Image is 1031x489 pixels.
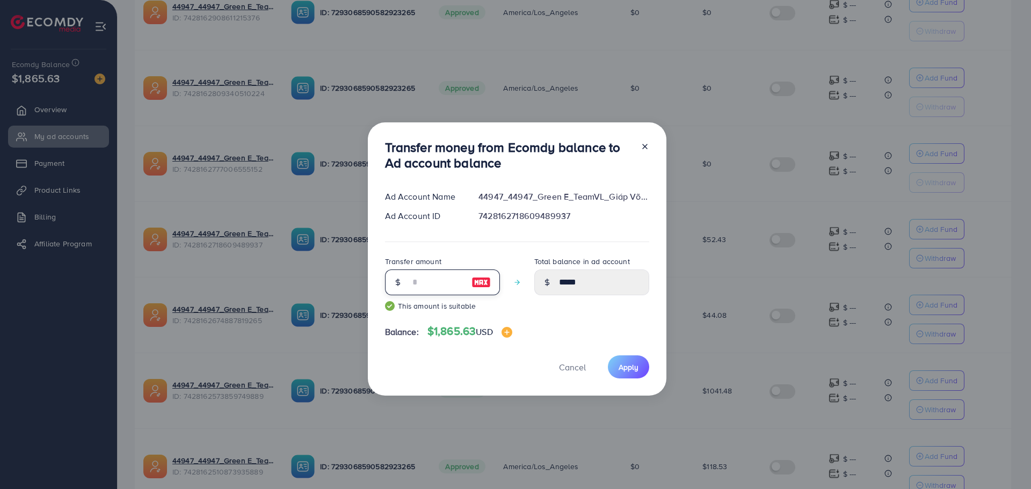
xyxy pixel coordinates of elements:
[546,355,599,378] button: Cancel
[471,276,491,289] img: image
[385,140,632,171] h3: Transfer money from Ecomdy balance to Ad account balance
[376,191,470,203] div: Ad Account Name
[502,327,512,338] img: image
[985,441,1023,481] iframe: Chat
[608,355,649,378] button: Apply
[534,256,630,267] label: Total balance in ad account
[385,256,441,267] label: Transfer amount
[476,326,492,338] span: USD
[376,210,470,222] div: Ad Account ID
[385,326,419,338] span: Balance:
[559,361,586,373] span: Cancel
[470,210,657,222] div: 7428162718609489937
[470,191,657,203] div: 44947_44947_Green E_TeamVL_Giáp Võ Thu Hương_1729503926299
[427,325,512,338] h4: $1,865.63
[619,362,638,373] span: Apply
[385,301,500,311] small: This amount is suitable
[385,301,395,311] img: guide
